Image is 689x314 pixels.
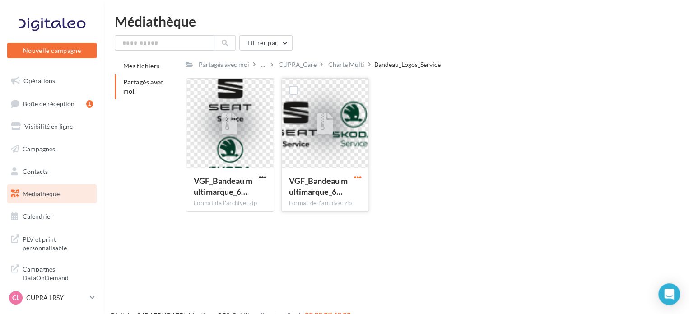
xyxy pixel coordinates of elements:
a: Boîte de réception1 [5,94,98,113]
div: Médiathèque [115,14,678,28]
div: CUPRA_Care [279,60,317,69]
a: Contacts [5,162,98,181]
div: Format de l'archive: zip [289,199,362,207]
span: Boîte de réception [23,99,74,107]
a: Campagnes [5,140,98,159]
span: CL [12,293,19,302]
a: CL CUPRA LRSY [7,289,97,306]
div: Charte Multi [328,60,364,69]
span: VGF_Bandeau multimarque_6 marques_Horizontal [289,176,348,197]
button: Nouvelle campagne [7,43,97,58]
div: Format de l'archive: zip [194,199,266,207]
span: Calendrier [23,212,53,220]
span: Médiathèque [23,190,60,197]
div: Partagés avec moi [199,60,249,69]
span: Partagés avec moi [123,78,164,95]
span: Visibilité en ligne [24,122,73,130]
a: Calendrier [5,207,98,226]
span: Campagnes [23,145,55,153]
span: Campagnes DataOnDemand [23,263,93,282]
div: 1 [86,100,93,108]
div: ... [259,58,267,71]
span: PLV et print personnalisable [23,233,93,253]
p: CUPRA LRSY [26,293,86,302]
a: Médiathèque [5,184,98,203]
a: Campagnes DataOnDemand [5,259,98,286]
a: Opérations [5,71,98,90]
div: Bandeau_Logos_Service [374,60,441,69]
a: Visibilité en ligne [5,117,98,136]
span: VGF_Bandeau multimarque_6 marques_Vertical [194,176,252,197]
span: Mes fichiers [123,62,159,70]
span: Opérations [23,77,55,84]
span: Contacts [23,167,48,175]
a: PLV et print personnalisable [5,230,98,256]
button: Filtrer par [239,35,293,51]
div: Open Intercom Messenger [658,283,680,305]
